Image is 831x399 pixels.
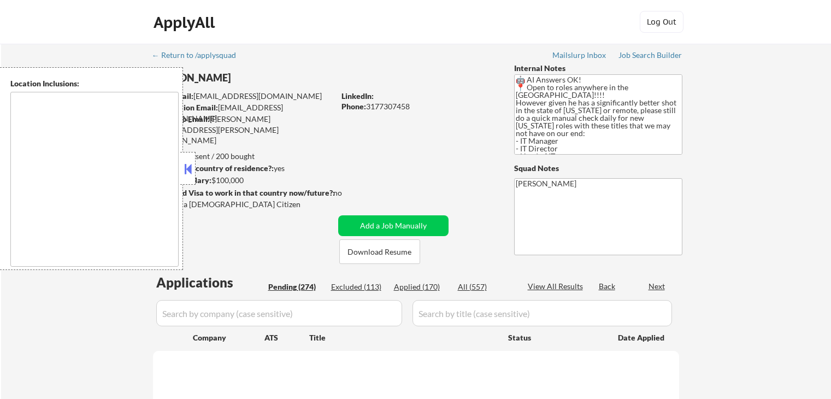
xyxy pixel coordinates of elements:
div: no [333,187,364,198]
div: Title [309,332,498,343]
div: Location Inclusions: [10,78,179,89]
div: Back [599,281,616,292]
div: Next [649,281,666,292]
div: [PERSON_NAME] [153,71,378,85]
div: [PERSON_NAME][EMAIL_ADDRESS][PERSON_NAME][DOMAIN_NAME] [153,114,334,146]
a: ← Return to /applysquad [152,51,246,62]
input: Search by company (case sensitive) [156,300,402,326]
div: Date Applied [618,332,666,343]
div: $100,000 [152,175,334,186]
div: Applications [156,276,264,289]
a: Mailslurp Inbox [552,51,607,62]
div: Pending (274) [268,281,323,292]
div: Excluded (113) [331,281,386,292]
div: [EMAIL_ADDRESS][DOMAIN_NAME] [154,102,334,124]
div: View All Results [528,281,586,292]
strong: Phone: [341,102,366,111]
div: Company [193,332,264,343]
div: ← Return to /applysquad [152,51,246,59]
button: Add a Job Manually [338,215,449,236]
div: ATS [264,332,309,343]
div: Job Search Builder [618,51,682,59]
div: Mailslurp Inbox [552,51,607,59]
div: Applied (170) [394,281,449,292]
div: [EMAIL_ADDRESS][DOMAIN_NAME] [154,91,334,102]
button: Download Resume [339,239,420,264]
div: Yes, I am a [DEMOGRAPHIC_DATA] Citizen [153,199,338,210]
div: Status [508,327,602,347]
div: Squad Notes [514,163,682,174]
button: Log Out [640,11,683,33]
strong: LinkedIn: [341,91,374,101]
input: Search by title (case sensitive) [412,300,672,326]
strong: Will need Visa to work in that country now/future?: [153,188,335,197]
div: Internal Notes [514,63,682,74]
div: 170 sent / 200 bought [152,151,334,162]
strong: Can work in country of residence?: [152,163,274,173]
div: yes [152,163,331,174]
div: All (557) [458,281,512,292]
div: ApplyAll [154,13,218,32]
div: 3177307458 [341,101,496,112]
